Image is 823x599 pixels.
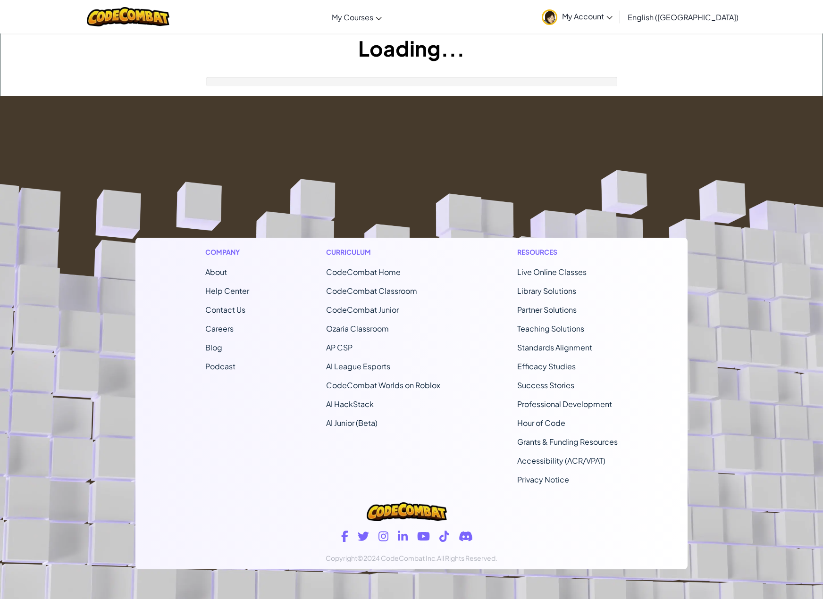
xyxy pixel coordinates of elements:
[326,554,357,562] span: Copyright
[326,380,440,390] a: CodeCombat Worlds on Roblox
[326,267,401,277] span: CodeCombat Home
[0,33,823,63] h1: Loading...
[367,502,447,521] img: CodeCombat logo
[517,286,576,296] a: Library Solutions
[517,267,587,277] a: Live Online Classes
[326,247,440,257] h1: Curriculum
[205,342,222,352] a: Blog
[357,554,437,562] span: ©2024 CodeCombat Inc.
[562,11,613,21] span: My Account
[205,361,235,371] a: Podcast
[517,380,574,390] a: Success Stories
[623,4,743,30] a: English ([GEOGRAPHIC_DATA])
[517,324,584,333] a: Teaching Solutions
[628,12,739,22] span: English ([GEOGRAPHIC_DATA])
[332,12,373,22] span: My Courses
[517,474,569,484] a: Privacy Notice
[517,361,576,371] a: Efficacy Studies
[326,324,389,333] a: Ozaria Classroom
[326,305,399,315] a: CodeCombat Junior
[517,456,605,466] a: Accessibility (ACR/VPAT)
[327,4,386,30] a: My Courses
[205,247,249,257] h1: Company
[326,342,353,352] a: AP CSP
[517,418,565,428] a: Hour of Code
[87,7,169,26] img: CodeCombat logo
[437,554,497,562] span: All Rights Reserved.
[205,286,249,296] a: Help Center
[537,2,617,32] a: My Account
[517,342,592,352] a: Standards Alignment
[205,267,227,277] a: About
[517,247,618,257] h1: Resources
[542,9,557,25] img: avatar
[517,437,618,447] a: Grants & Funding Resources
[326,418,378,428] a: AI Junior (Beta)
[326,361,390,371] a: AI League Esports
[205,324,234,333] a: Careers
[326,399,374,409] a: AI HackStack
[326,286,417,296] a: CodeCombat Classroom
[205,305,245,315] span: Contact Us
[517,305,577,315] a: Partner Solutions
[517,399,612,409] a: Professional Development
